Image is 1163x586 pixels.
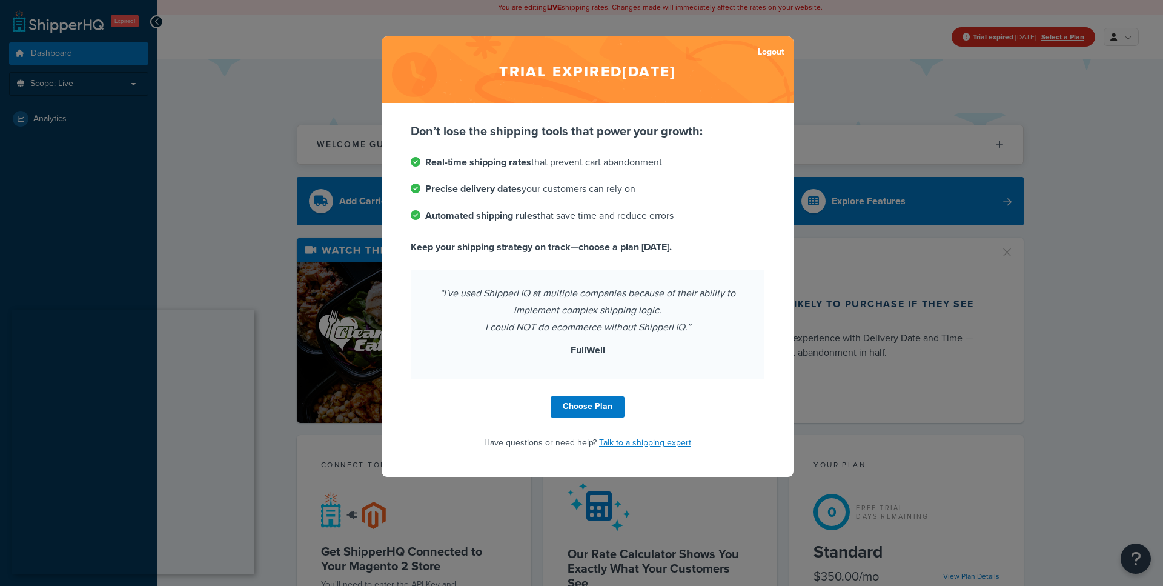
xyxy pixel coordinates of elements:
[411,122,764,139] p: Don’t lose the shipping tools that power your growth:
[425,208,537,222] strong: Automated shipping rules
[425,285,750,336] p: “I've used ShipperHQ at multiple companies because of their ability to implement complex shipping...
[599,436,691,449] a: Talk to a shipping expert
[411,181,764,198] li: your customers can rely on
[411,239,764,256] p: Keep your shipping strategy on track—choose a plan [DATE].
[425,342,750,359] p: FullWell
[425,182,522,196] strong: Precise delivery dates
[411,435,764,451] p: Have questions or need help?
[425,155,531,169] strong: Real-time shipping rates
[551,396,625,418] a: Choose Plan
[382,36,794,103] h2: Trial expired [DATE]
[411,207,764,224] li: that save time and reduce errors
[411,154,764,171] li: that prevent cart abandonment
[758,44,784,61] a: Logout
